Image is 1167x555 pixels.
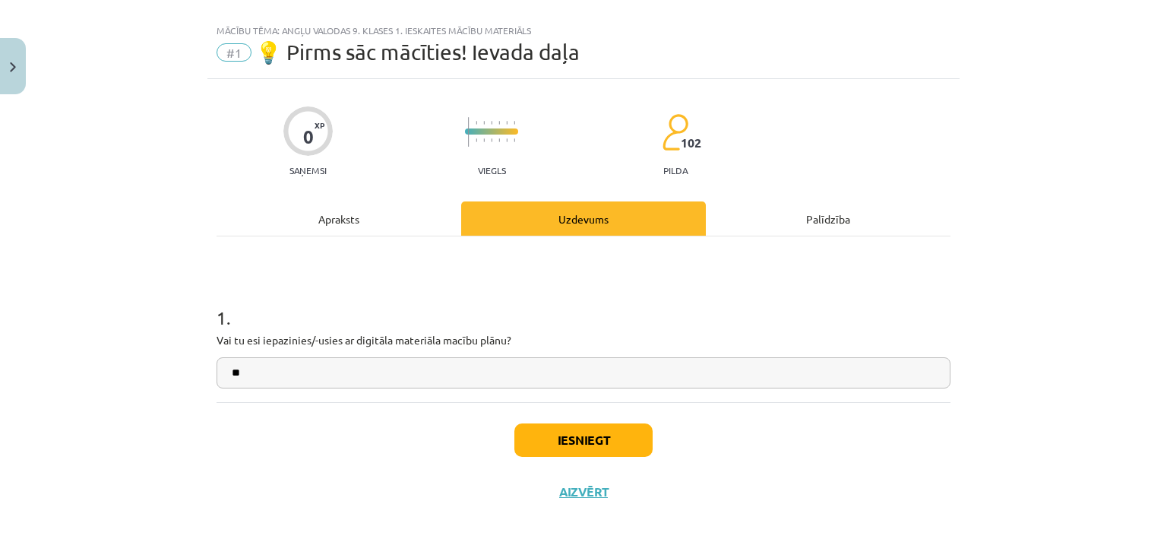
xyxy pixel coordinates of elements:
[476,121,477,125] img: icon-short-line-57e1e144782c952c97e751825c79c345078a6d821885a25fce030b3d8c18986b.svg
[506,138,508,142] img: icon-short-line-57e1e144782c952c97e751825c79c345078a6d821885a25fce030b3d8c18986b.svg
[217,201,461,236] div: Apraksts
[498,121,500,125] img: icon-short-line-57e1e144782c952c97e751825c79c345078a6d821885a25fce030b3d8c18986b.svg
[706,201,950,236] div: Palīdzība
[498,138,500,142] img: icon-short-line-57e1e144782c952c97e751825c79c345078a6d821885a25fce030b3d8c18986b.svg
[491,138,492,142] img: icon-short-line-57e1e144782c952c97e751825c79c345078a6d821885a25fce030b3d8c18986b.svg
[283,165,333,176] p: Saņemsi
[468,117,470,147] img: icon-long-line-d9ea69661e0d244f92f715978eff75569469978d946b2353a9bb055b3ed8787d.svg
[255,40,580,65] span: 💡 Pirms sāc mācīties! Ievada daļa
[514,138,515,142] img: icon-short-line-57e1e144782c952c97e751825c79c345078a6d821885a25fce030b3d8c18986b.svg
[491,121,492,125] img: icon-short-line-57e1e144782c952c97e751825c79c345078a6d821885a25fce030b3d8c18986b.svg
[217,43,251,62] span: #1
[461,201,706,236] div: Uzdevums
[217,281,950,328] h1: 1 .
[514,423,653,457] button: Iesniegt
[476,138,477,142] img: icon-short-line-57e1e144782c952c97e751825c79c345078a6d821885a25fce030b3d8c18986b.svg
[681,136,701,150] span: 102
[217,332,950,348] p: Vai tu esi iepazinies/-usies ar digitāla materiāla macību plānu?
[663,165,688,176] p: pilda
[483,121,485,125] img: icon-short-line-57e1e144782c952c97e751825c79c345078a6d821885a25fce030b3d8c18986b.svg
[303,126,314,147] div: 0
[555,484,612,499] button: Aizvērt
[483,138,485,142] img: icon-short-line-57e1e144782c952c97e751825c79c345078a6d821885a25fce030b3d8c18986b.svg
[514,121,515,125] img: icon-short-line-57e1e144782c952c97e751825c79c345078a6d821885a25fce030b3d8c18986b.svg
[506,121,508,125] img: icon-short-line-57e1e144782c952c97e751825c79c345078a6d821885a25fce030b3d8c18986b.svg
[10,62,16,72] img: icon-close-lesson-0947bae3869378f0d4975bcd49f059093ad1ed9edebbc8119c70593378902aed.svg
[315,121,324,129] span: XP
[217,25,950,36] div: Mācību tēma: Angļu valodas 9. klases 1. ieskaites mācību materiāls
[662,113,688,151] img: students-c634bb4e5e11cddfef0936a35e636f08e4e9abd3cc4e673bd6f9a4125e45ecb1.svg
[478,165,506,176] p: Viegls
